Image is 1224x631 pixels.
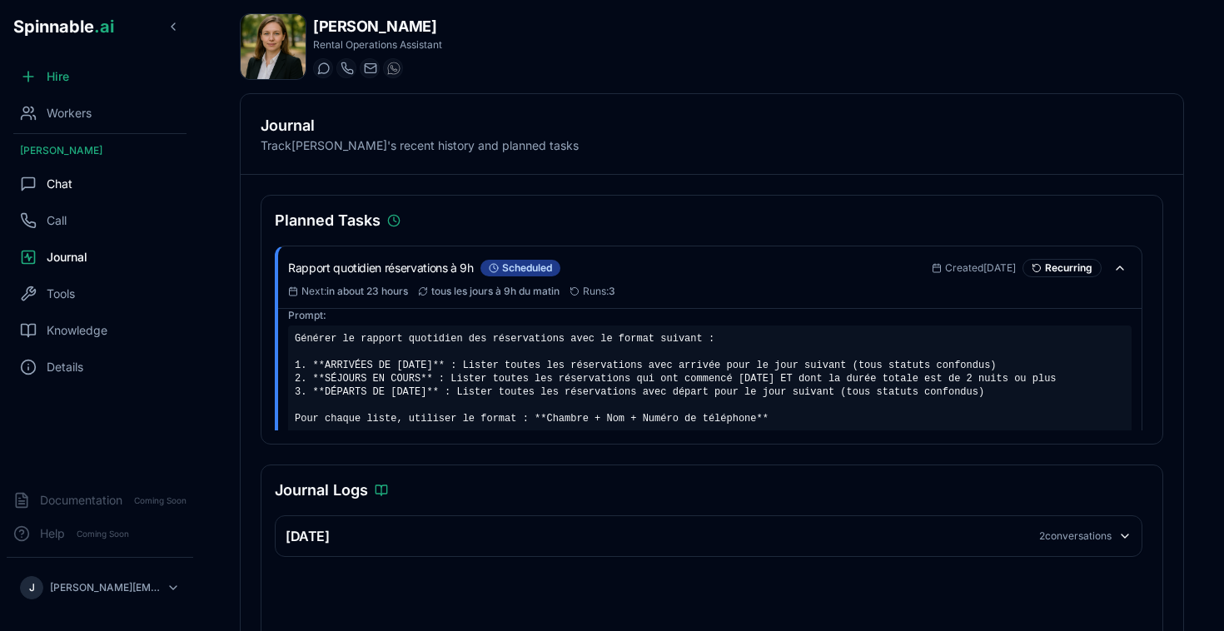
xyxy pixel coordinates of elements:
button: J[PERSON_NAME][EMAIL_ADDRESS][DOMAIN_NAME] [13,571,187,604]
span: Details [47,359,83,375]
span: in about 23 hours [326,285,408,297]
span: Knowledge [47,322,107,339]
h3: [DATE] [286,526,330,546]
span: Workers [47,105,92,122]
span: tous les jours à 9h du matin [431,285,560,298]
p: [PERSON_NAME][EMAIL_ADDRESS][DOMAIN_NAME] [50,581,160,594]
span: Journal [47,249,87,266]
button: Send email to freya.costa@getspinnable.ai [360,58,380,78]
p: Rental Operations Assistant [313,38,442,52]
span: Coming Soon [129,493,192,509]
span: Next : [301,285,408,298]
span: 3 [609,285,615,297]
span: Documentation [40,492,122,509]
button: Start a chat with Freya Costa [313,58,333,78]
span: Chat [47,176,72,192]
div: [PERSON_NAME] [7,137,193,164]
div: Générer le rapport quotidien des réservations avec le format suivant : 1. **ARRIVÉES DE [DATE]** ... [288,325,1132,472]
div: Sep 26, 2025, 9:00:00 AM [288,285,408,298]
span: Call [47,212,67,229]
span: Coming Soon [72,526,134,542]
div: 2 conversations [1039,529,1112,543]
p: Track [PERSON_NAME] 's recent history and planned tasks [261,137,1163,154]
span: Runs: [583,285,615,298]
span: Spinnable [13,17,114,37]
span: Tools [47,286,75,302]
img: Freya Costa [241,14,306,79]
span: scheduled [502,261,552,275]
img: WhatsApp [387,62,401,75]
span: .ai [94,17,114,37]
div: Prompt: [288,309,1132,322]
div: Sep 22, 2025, 9:03:57 PM [932,261,1016,275]
span: Recurring [1045,261,1092,275]
span: Help [40,525,65,542]
h1: [PERSON_NAME] [313,15,442,38]
span: Hire [47,68,69,85]
h2: Journal [261,114,1163,137]
h3: Planned Tasks [275,209,381,232]
h3: Journal Logs [275,479,368,502]
button: WhatsApp [383,58,403,78]
h3: Rapport quotidien réservations à 9h [288,260,474,276]
span: J [29,581,35,594]
button: Start a call with Freya Costa [336,58,356,78]
span: Created [DATE] [945,261,1016,275]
